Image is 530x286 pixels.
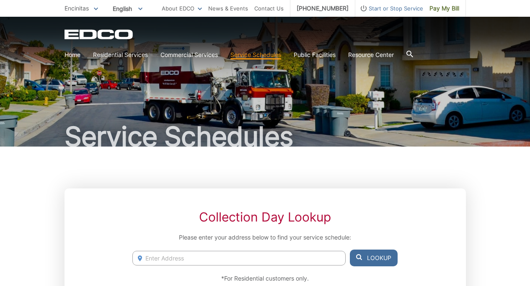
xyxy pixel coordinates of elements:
p: Please enter your address below to find your service schedule: [132,233,397,242]
h1: Service Schedules [65,123,466,150]
input: Enter Address [132,251,345,265]
a: Home [65,50,80,59]
a: Residential Services [93,50,148,59]
a: About EDCO [162,4,202,13]
h2: Collection Day Lookup [132,209,397,224]
p: *For Residential customers only. [132,274,397,283]
span: Pay My Bill [429,4,459,13]
a: Resource Center [348,50,394,59]
a: Contact Us [254,4,284,13]
a: EDCD logo. Return to the homepage. [65,29,134,39]
button: Lookup [350,250,398,266]
a: Service Schedules [230,50,281,59]
a: Public Facilities [294,50,336,59]
span: Encinitas [65,5,89,12]
span: English [106,2,149,15]
a: Commercial Services [160,50,218,59]
a: News & Events [208,4,248,13]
